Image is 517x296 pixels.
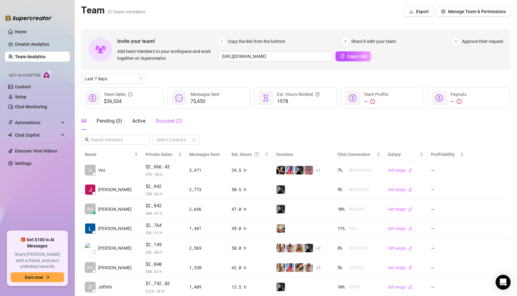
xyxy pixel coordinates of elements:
[427,238,468,258] td: —
[15,29,27,34] a: Home
[90,136,141,143] input: Search members
[98,264,132,271] span: [PERSON_NAME]
[295,166,304,175] img: Kennedy (VIP)
[416,9,429,14] span: Export
[316,264,321,271] span: + 3
[15,118,59,128] span: Automations
[388,226,413,231] a: Set wageedit
[232,284,269,290] div: 13.5 h
[146,222,182,229] span: $2,764
[427,161,468,180] td: —
[11,237,64,249] span: 🎁 Get $100 in AI Messages
[337,245,347,251] span: 6 %
[88,167,92,174] span: VI
[452,38,459,45] span: 3
[189,186,224,193] div: 2,773
[337,167,347,174] span: 7 %
[11,272,64,282] button: Earn nowarrow-right
[262,94,270,102] span: hourglass
[427,180,468,200] td: —
[276,185,285,194] img: Kennedy (VIP)
[85,243,95,253] img: Raychelle
[232,225,269,232] div: 49.0 h
[255,151,259,158] span: question-circle
[286,263,294,272] img: Maddie (VIP)
[276,283,285,291] img: Kennedy (VIP)
[388,207,413,212] a: Set wageedit
[462,38,503,45] span: Approve their request
[436,7,511,16] button: Manage Team & Permissions
[98,284,112,290] span: Jeffefe
[388,168,413,173] a: Set wageedit
[146,280,182,287] span: $1,742.83
[336,51,371,61] button: Copy Link
[146,163,182,171] span: $2,966.43
[98,186,132,193] span: [PERSON_NAME]
[146,268,182,275] span: $ 48.57 /h
[25,275,43,280] span: Earn now
[85,223,95,234] img: Lara Clyde
[117,48,216,62] span: Add team members to your workspace and work together on Supercreator.
[8,133,12,137] img: Chat Copilot
[337,186,347,193] span: 9 %
[146,152,172,157] span: Private Sales
[15,161,31,166] a: Settings
[5,15,52,21] img: logo-BBDzfeDw.svg
[388,265,413,270] a: Set wageedit
[408,246,413,250] span: edit
[15,104,47,109] a: Chat Monitoring
[15,84,31,89] a: Content
[408,265,413,270] span: edit
[451,98,467,105] div: —
[190,92,220,97] span: Messages Sent
[427,219,468,239] td: —
[232,245,269,251] div: 50.0 h
[98,225,132,232] span: [PERSON_NAME]
[146,288,182,294] span: $ 129.10 /h
[11,251,64,270] span: Share [PERSON_NAME] with a friend, and earn unlimited rewards
[98,245,132,251] span: [PERSON_NAME]
[175,94,183,102] span: message
[232,264,269,271] div: 42.0 h
[388,152,401,157] span: Salary
[97,117,122,125] div: Pending ( 0 )
[277,98,320,105] span: 1978
[117,37,218,45] span: Invite your team!
[132,118,146,124] span: Active
[337,206,347,213] span: 10 %
[316,245,321,251] span: + 2
[427,258,468,278] td: —
[81,4,146,16] h2: Team
[146,210,182,216] span: $ 60.47 /h
[272,148,334,161] th: Creators
[315,91,320,98] span: question-circle
[404,7,434,16] button: Export
[189,225,224,232] div: 1,481
[364,98,389,105] div: —
[87,206,93,213] span: RO
[189,152,220,157] span: Messages Sent
[189,264,224,271] div: 1,330
[441,9,446,14] span: setting
[232,206,269,213] div: 47.0 h
[232,151,264,158] div: Est. Hours
[337,264,347,271] span: 5 %
[43,70,52,79] img: AI Chatter
[340,54,345,58] span: copy
[427,200,468,219] td: —
[276,205,285,214] img: Kennedy (VIP)
[337,152,370,157] span: Chat Conversion
[146,171,182,177] span: $ 75.10 /h
[408,168,413,172] span: edit
[85,151,133,158] span: Name
[15,94,26,99] a: Setup
[304,263,313,272] img: Georgia (VIP)
[337,225,347,232] span: 11 %
[388,187,413,192] a: Set wageedit
[15,39,65,49] a: Creator Analytics
[304,166,313,175] img: Tabby (VIP)
[347,54,366,59] span: Copy Link
[286,244,294,252] img: Georgia (VIP)
[85,138,89,142] span: search
[104,91,132,98] div: Team Sales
